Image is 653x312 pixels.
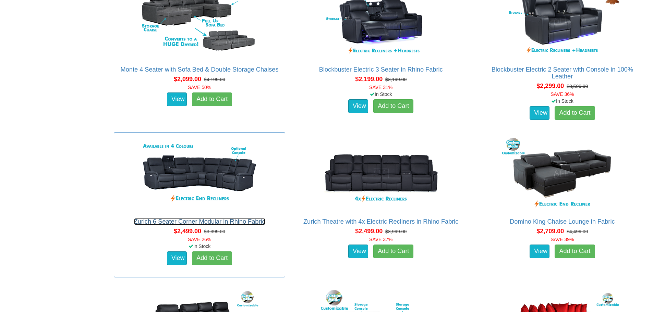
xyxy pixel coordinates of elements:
div: In Stock [294,91,468,98]
del: $3,399.00 [204,229,225,234]
a: View [167,251,187,265]
a: Add to Cart [192,251,232,265]
a: View [530,245,549,258]
a: Add to Cart [373,245,413,258]
del: $4,199.00 [204,77,225,82]
font: SAVE 50% [188,85,211,90]
a: View [530,106,549,120]
a: Monte 4 Seater with Sofa Bed & Double Storage Chaises [121,66,279,73]
font: SAVE 26% [188,237,211,242]
img: Zurich 6 Seater Corner Modular in Rhino Fabric [138,136,261,211]
font: SAVE 36% [551,91,574,97]
span: $2,099.00 [174,76,201,83]
a: View [348,245,368,258]
span: $2,499.00 [174,228,201,235]
a: Add to Cart [555,106,595,120]
span: $2,199.00 [355,76,383,83]
div: In Stock [475,98,649,104]
span: $2,499.00 [355,228,383,235]
del: $3,999.00 [385,229,407,234]
a: Domino King Chaise Lounge in Fabric [510,218,615,225]
a: View [348,99,368,113]
a: Add to Cart [192,92,232,106]
font: SAVE 37% [369,237,392,242]
div: In Stock [112,243,286,250]
a: Blockbuster Electric 2 Seater with Console in 100% Leather [492,66,633,80]
img: Zurich Theatre with 4x Electric Recliners in Rhino Fabric [319,136,443,211]
span: $2,299.00 [536,83,564,89]
a: Zurich 6 Seater Corner Modular in Rhino Fabric [134,218,265,225]
font: SAVE 31% [369,85,392,90]
a: Blockbuster Electric 3 Seater in Rhino Fabric [319,66,443,73]
a: Add to Cart [373,99,413,113]
a: View [167,92,187,106]
font: SAVE 39% [551,237,574,242]
a: Zurich Theatre with 4x Electric Recliners in Rhino Fabric [303,218,459,225]
span: $2,709.00 [536,228,564,235]
del: $4,499.00 [567,229,588,234]
a: Add to Cart [555,245,595,258]
img: Domino King Chaise Lounge in Fabric [500,136,624,211]
del: $3,199.00 [385,77,407,82]
del: $3,599.00 [567,84,588,89]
